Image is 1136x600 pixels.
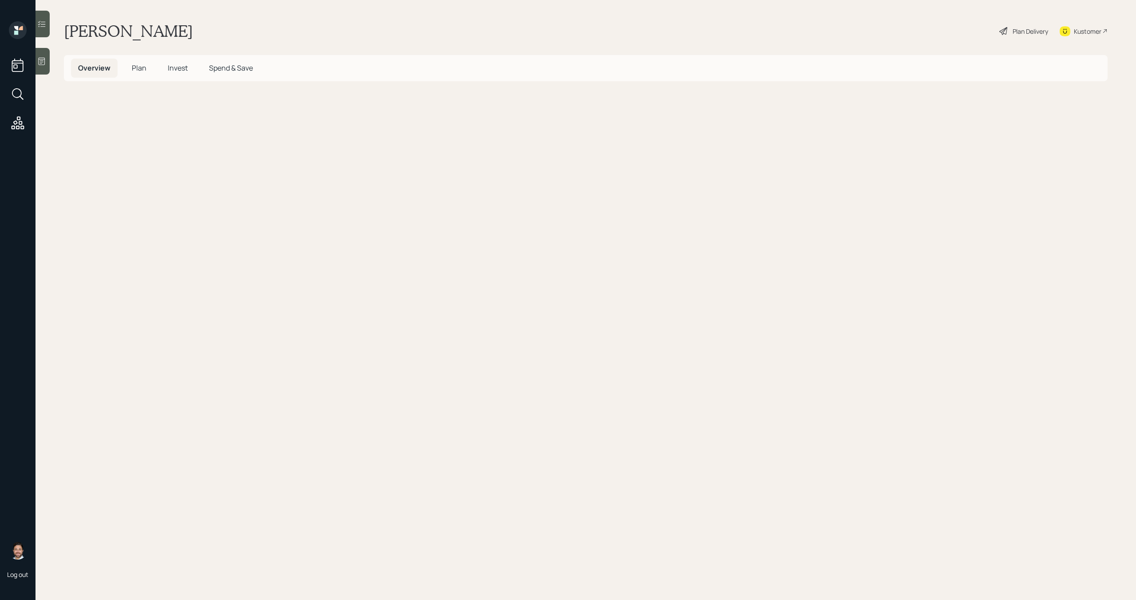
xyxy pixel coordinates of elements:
div: Log out [7,570,28,579]
span: Overview [78,63,110,73]
span: Invest [168,63,188,73]
span: Plan [132,63,146,73]
h1: [PERSON_NAME] [64,21,193,41]
span: Spend & Save [209,63,253,73]
div: Plan Delivery [1013,27,1048,36]
img: michael-russo-headshot.png [9,542,27,560]
div: Kustomer [1074,27,1101,36]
